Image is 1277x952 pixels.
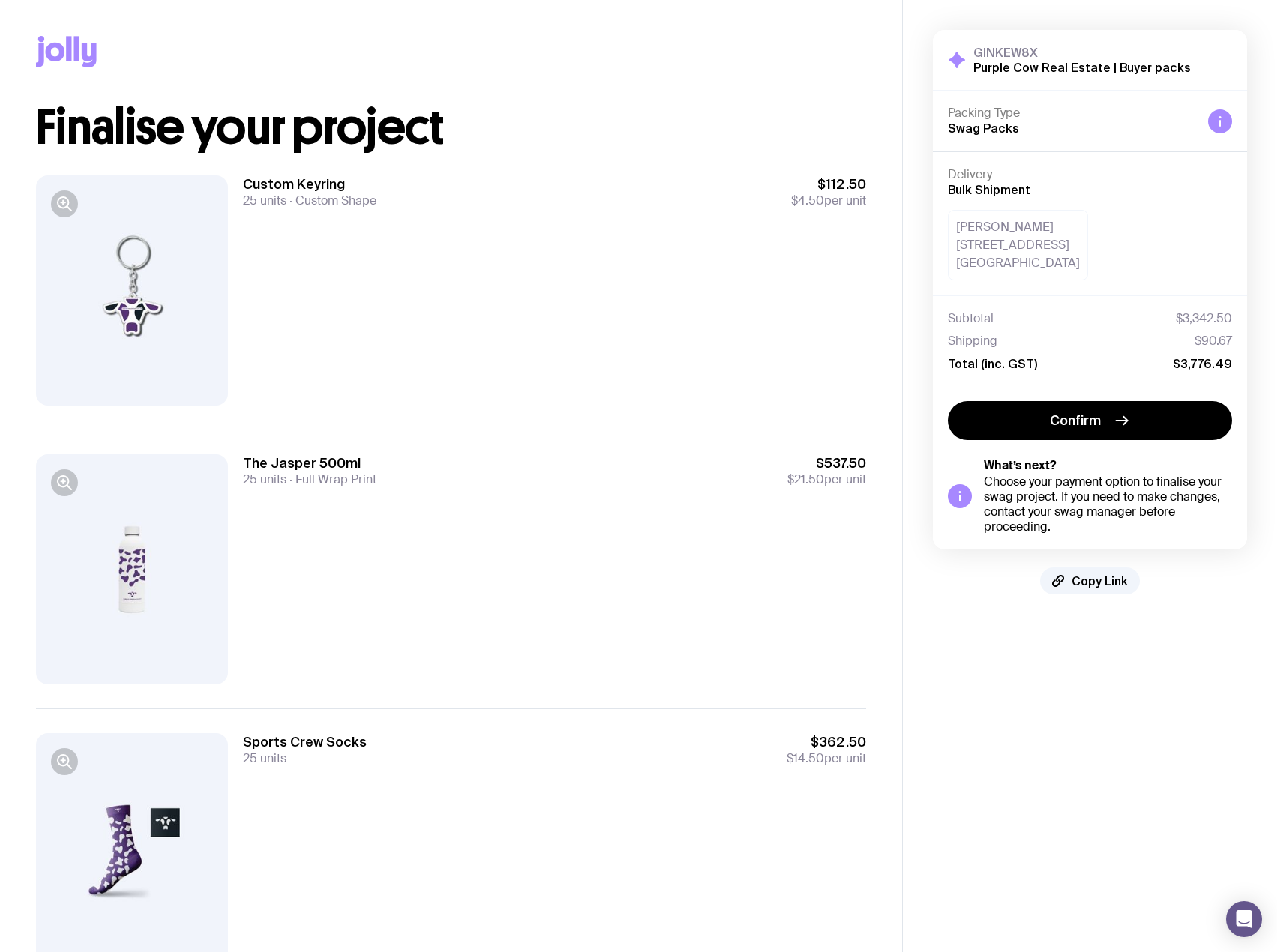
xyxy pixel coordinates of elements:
[243,193,286,208] span: 25 units
[243,733,367,751] h3: Sports Crew Socks
[787,751,866,766] span: per unit
[948,356,1037,371] span: Total (inc. GST)
[1176,311,1232,326] span: $3,342.50
[791,193,824,208] span: $4.50
[948,106,1196,121] h4: Packing Type
[948,334,997,349] span: Shipping
[984,458,1232,473] h5: What’s next?
[787,750,824,766] span: $14.50
[1173,356,1232,371] span: $3,776.49
[948,121,1019,135] span: Swag Packs
[286,193,376,208] span: Custom Shape
[1226,901,1262,937] div: Open Intercom Messenger
[973,45,1191,60] h3: GINKEW8X
[787,472,866,487] span: per unit
[1072,573,1128,588] span: Copy Link
[243,472,286,487] span: 25 units
[948,210,1088,280] div: [PERSON_NAME] [STREET_ADDRESS] [GEOGRAPHIC_DATA]
[787,472,824,487] span: $21.50
[243,175,376,193] h3: Custom Keyring
[791,193,866,208] span: per unit
[948,311,994,326] span: Subtotal
[36,103,866,151] h1: Finalise your project
[1040,567,1140,594] button: Copy Link
[948,183,1030,196] span: Bulk Shipment
[984,475,1232,534] div: Choose your payment option to finalise your swag project. If you need to make changes, contact yo...
[1050,412,1101,430] span: Confirm
[948,167,1232,182] h4: Delivery
[787,733,866,751] span: $362.50
[243,750,286,766] span: 25 units
[286,472,376,487] span: Full Wrap Print
[787,454,866,472] span: $537.50
[973,60,1191,75] h2: Purple Cow Real Estate | Buyer packs
[948,401,1232,440] button: Confirm
[791,175,866,193] span: $112.50
[243,454,376,472] h3: The Jasper 500ml
[1195,334,1232,349] span: $90.67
